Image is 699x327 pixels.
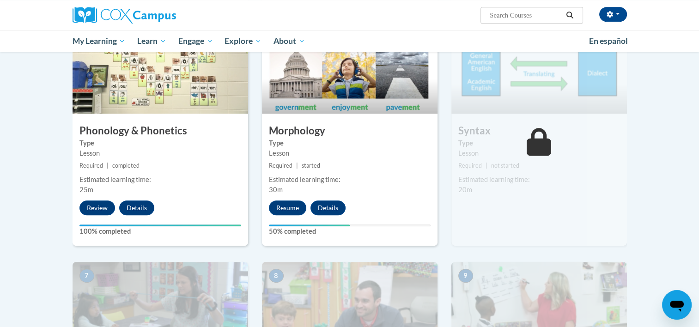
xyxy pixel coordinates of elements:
[73,124,248,138] h3: Phonology & Phonetics
[79,186,93,194] span: 25m
[73,7,248,24] a: Cox Campus
[269,200,306,215] button: Resume
[269,175,431,185] div: Estimated learning time:
[137,36,166,47] span: Learn
[262,21,438,114] img: Course Image
[79,226,241,236] label: 100% completed
[458,162,482,169] span: Required
[269,148,431,158] div: Lesson
[486,162,487,169] span: |
[451,124,627,138] h3: Syntax
[262,124,438,138] h3: Morphology
[458,269,473,283] span: 9
[79,200,115,215] button: Review
[458,138,620,148] label: Type
[225,36,261,47] span: Explore
[172,30,219,52] a: Engage
[583,31,634,51] a: En español
[296,162,298,169] span: |
[219,30,267,52] a: Explore
[269,224,350,226] div: Your progress
[589,36,628,46] span: En español
[302,162,320,169] span: started
[79,148,241,158] div: Lesson
[73,7,176,24] img: Cox Campus
[72,36,125,47] span: My Learning
[119,200,154,215] button: Details
[563,10,577,21] button: Search
[59,30,641,52] div: Main menu
[458,148,620,158] div: Lesson
[269,138,431,148] label: Type
[274,36,305,47] span: About
[67,30,132,52] a: My Learning
[662,290,692,320] iframe: Button to launch messaging window
[112,162,140,169] span: completed
[79,269,94,283] span: 7
[269,226,431,236] label: 50% completed
[131,30,172,52] a: Learn
[599,7,627,22] button: Account Settings
[79,224,241,226] div: Your progress
[489,10,563,21] input: Search Courses
[491,162,519,169] span: not started
[458,175,620,185] div: Estimated learning time:
[79,175,241,185] div: Estimated learning time:
[267,30,311,52] a: About
[269,186,283,194] span: 30m
[178,36,213,47] span: Engage
[458,186,472,194] span: 20m
[451,21,627,114] img: Course Image
[79,138,241,148] label: Type
[107,162,109,169] span: |
[79,162,103,169] span: Required
[269,269,284,283] span: 8
[73,21,248,114] img: Course Image
[269,162,292,169] span: Required
[310,200,346,215] button: Details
